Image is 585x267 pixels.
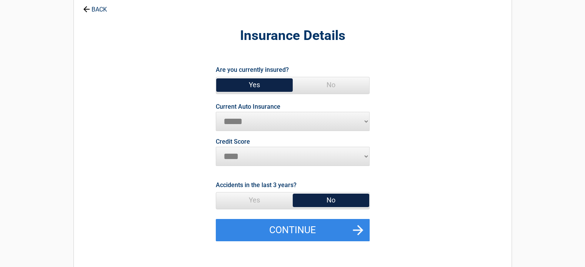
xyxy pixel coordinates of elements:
[216,219,370,241] button: Continue
[216,104,280,110] label: Current Auto Insurance
[216,139,250,145] label: Credit Score
[293,77,369,93] span: No
[293,192,369,208] span: No
[216,77,293,93] span: Yes
[216,192,293,208] span: Yes
[116,27,469,45] h2: Insurance Details
[216,180,297,190] label: Accidents in the last 3 years?
[216,65,289,75] label: Are you currently insured?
